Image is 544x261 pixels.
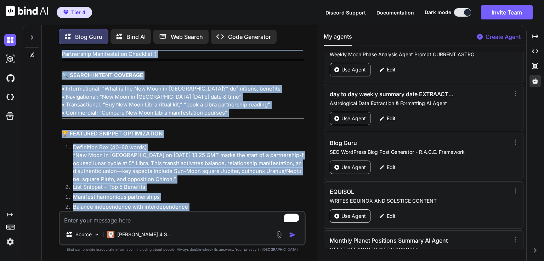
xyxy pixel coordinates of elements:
[376,10,414,16] span: Documentation
[325,10,366,16] span: Discord Support
[425,9,451,16] span: Dark mode
[75,33,102,41] p: Blog Guru
[59,247,306,252] p: Bind can provide inaccurate information, including about people. Always double-check its answers....
[330,100,509,107] p: Astrological Data Extraction & Formatting AI Agent
[62,71,304,80] h2: 🔍 SEARCH INTENT COVERAGE
[67,203,304,213] li: Balance independence with interdependence
[325,9,366,16] button: Discord Support
[330,246,509,253] p: START OFF MONTH WEEKLYSCOPES
[387,164,396,171] p: Edit
[387,115,396,122] p: Edit
[376,9,414,16] button: Documentation
[71,9,85,16] span: Tier 4
[324,32,352,46] button: My agents
[330,139,455,147] h3: Blog Guru
[481,5,533,19] button: Invite Team
[67,193,304,203] li: Manifest harmonious partnerships
[341,213,366,220] p: Use Agent
[275,231,283,239] img: attachment
[4,91,16,103] img: cloudideIcon
[107,231,114,238] img: Claude 4 Sonnet
[341,115,366,122] p: Use Agent
[62,130,304,138] h2: 🏆 FEATURED SNIPPET OPTIMIZATION
[4,72,16,84] img: githubDark
[289,231,296,238] img: icon
[330,51,509,58] p: Weekly Moon Phase Analysis Agent Prompt CURRENT ASTRO
[341,164,366,171] p: Use Agent
[126,33,146,41] p: Bind AI
[6,6,48,16] img: Bind AI
[63,10,68,14] img: premium
[330,197,509,204] p: WRITES EQUINOX AND SOLSTICE CONTENT
[330,236,455,245] h3: Monthly Planet Positions Summary AI Agent
[94,232,100,238] img: Pick Models
[4,236,16,248] img: settings
[341,66,366,73] p: Use Agent
[73,144,304,184] p: Definition Box (40–60 words) “New Moon in [GEOGRAPHIC_DATA] on [DATE] 13:25 GMT marks the start o...
[117,231,170,238] p: [PERSON_NAME] 4 S..
[387,66,396,73] p: Edit
[4,34,16,46] img: darkChat
[330,90,455,98] h3: day to day weekly summary date EXTRAACTOR
[62,85,304,117] p: • Informational: “What is the New Moon in [GEOGRAPHIC_DATA]?” definitions, benefits • Navigationa...
[57,7,92,18] button: premiumTier 4
[75,231,92,238] p: Source
[330,187,455,196] h3: EQUISOL
[228,33,271,41] p: Code Generator
[486,33,521,41] p: Create Agent
[330,149,509,156] p: SEO WordPress Blog Post Generator - R.A.C.E. Framework
[60,212,305,225] textarea: To enrich screen reader interactions, please activate Accessibility in Grammarly extension settings
[4,53,16,65] img: darkAi-studio
[73,183,304,191] p: List Snippet – Top 5 Benefits
[387,213,396,220] p: Edit
[171,33,203,41] p: Web Search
